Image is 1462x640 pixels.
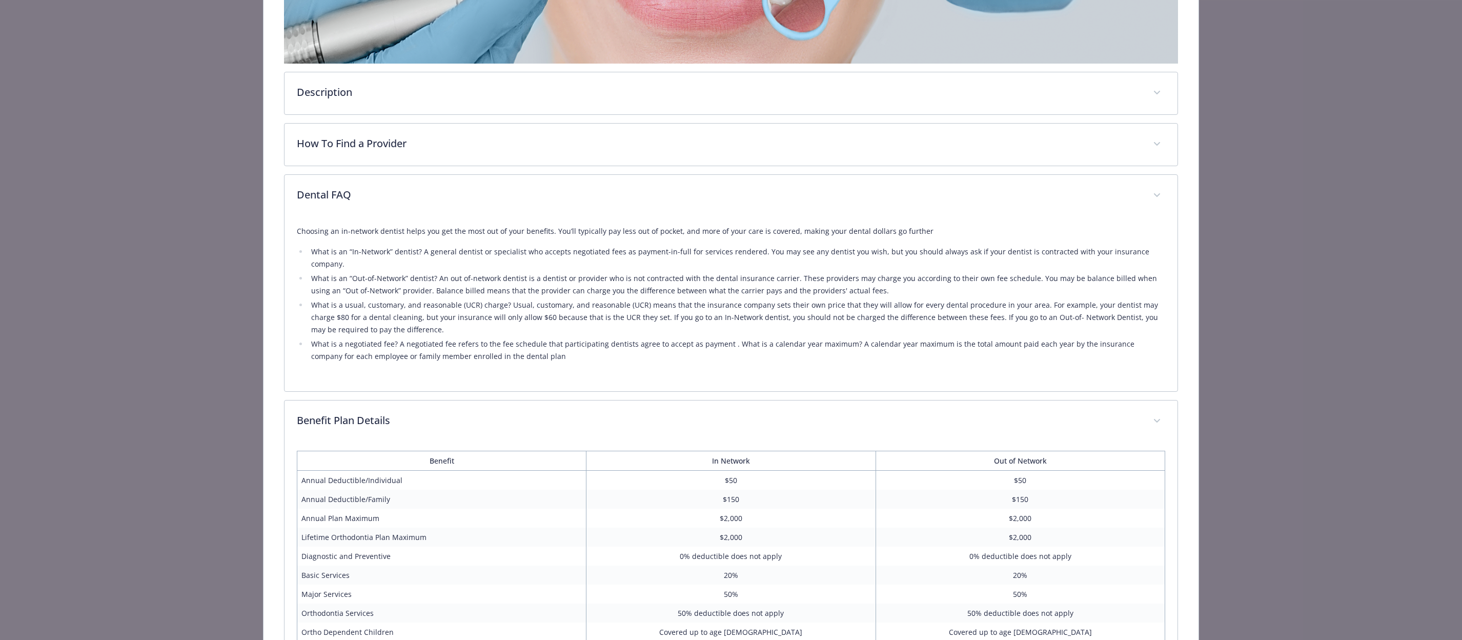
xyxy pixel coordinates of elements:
[297,451,586,471] th: Benefit
[297,585,586,604] td: Major Services
[297,136,1140,151] p: How To Find a Provider
[586,547,876,566] td: 0% deductible does not apply
[586,509,876,528] td: $2,000
[876,471,1165,490] td: $50
[308,338,1165,363] li: What is a negotiated fee? A negotiated fee refers to the fee schedule that participating dentists...
[297,187,1140,203] p: Dental FAQ
[297,225,1165,237] p: Choosing an in-network dentist helps you get the most out of your benefits. You’ll typically pay ...
[876,509,1165,528] td: $2,000
[297,566,586,585] td: Basic Services
[876,528,1165,547] td: $2,000
[876,451,1165,471] th: Out of Network
[285,217,1177,391] div: Dental FAQ
[876,604,1165,623] td: 50% deductible does not apply
[297,413,1140,428] p: Benefit Plan Details
[586,585,876,604] td: 50%
[297,509,586,528] td: Annual Plan Maximum
[586,451,876,471] th: In Network
[586,528,876,547] td: $2,000
[297,471,586,490] td: Annual Deductible/Individual
[297,490,586,509] td: Annual Deductible/Family
[285,175,1177,217] div: Dental FAQ
[285,401,1177,443] div: Benefit Plan Details
[876,585,1165,604] td: 50%
[586,604,876,623] td: 50% deductible does not apply
[285,124,1177,166] div: How To Find a Provider
[876,547,1165,566] td: 0% deductible does not apply
[876,490,1165,509] td: $150
[586,566,876,585] td: 20%
[285,72,1177,114] div: Description
[586,471,876,490] td: $50
[297,85,1140,100] p: Description
[308,299,1165,336] li: What is a usual, customary, and reasonable (UCR) charge? Usual, customary, and reasonable (UCR) m...
[297,604,586,623] td: Orthodontia Services
[876,566,1165,585] td: 20%
[308,246,1165,270] li: What is an “In-Network” dentist? A general dentist or specialist who accepts negotiated fees as p...
[586,490,876,509] td: $150
[308,272,1165,297] li: What is an “Out-of-Network” dentist? An out of-network dentist is a dentist or provider who is no...
[297,528,586,547] td: Lifetime Orthodontia Plan Maximum
[297,547,586,566] td: Diagnostic and Preventive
